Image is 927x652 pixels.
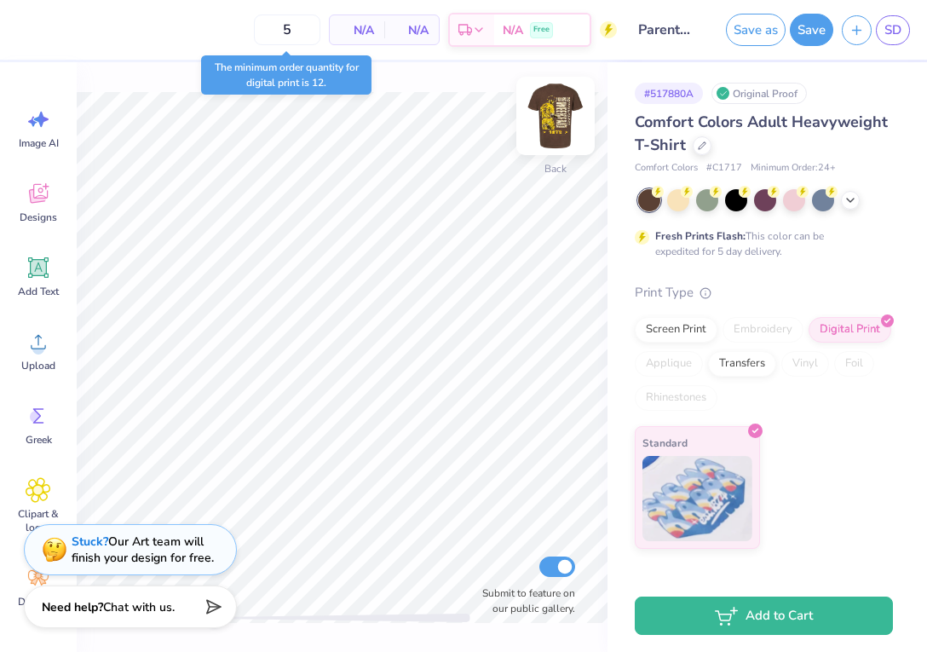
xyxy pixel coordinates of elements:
strong: Stuck? [72,534,108,550]
div: Print Type [635,283,893,303]
div: Vinyl [781,351,829,377]
span: SD [884,20,901,40]
span: Comfort Colors [635,161,698,176]
a: SD [876,15,910,45]
span: Comfort Colors Adult Heavyweight T-Shirt [635,112,888,155]
div: Foil [834,351,874,377]
div: Original Proof [711,83,807,104]
span: # C1717 [706,161,742,176]
strong: Need help? [42,599,103,615]
span: Image AI [19,136,59,150]
button: Add to Cart [635,597,893,635]
label: Submit to feature on our public gallery. [473,586,575,616]
span: Chat with us. [103,599,175,615]
input: Untitled Design [625,13,709,47]
span: Greek [26,433,52,447]
button: Save as [726,14,786,46]
div: Back [544,161,567,176]
span: Upload [21,359,55,372]
div: Screen Print [635,317,717,343]
span: Standard [642,434,688,452]
span: N/A [394,21,429,39]
input: – – [254,14,320,45]
div: The minimum order quantity for digital print is 12. [201,55,371,95]
span: Clipart & logos [10,507,66,534]
span: Minimum Order: 24 + [751,161,836,176]
div: Applique [635,351,703,377]
div: Transfers [708,351,776,377]
span: N/A [340,21,374,39]
div: Our Art team will finish your design for free. [72,534,214,566]
img: Back [521,82,590,150]
div: Digital Print [809,317,891,343]
span: Decorate [18,595,59,609]
img: Standard [642,456,752,541]
div: # 517880A [635,83,703,104]
strong: Fresh Prints Flash: [655,229,746,243]
span: N/A [503,21,523,39]
div: Embroidery [723,317,803,343]
button: Save [790,14,833,46]
div: This color can be expedited for 5 day delivery. [655,228,865,259]
span: Designs [20,211,57,224]
div: Rhinestones [635,385,717,411]
span: Free [533,24,550,36]
span: Add Text [18,285,59,298]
